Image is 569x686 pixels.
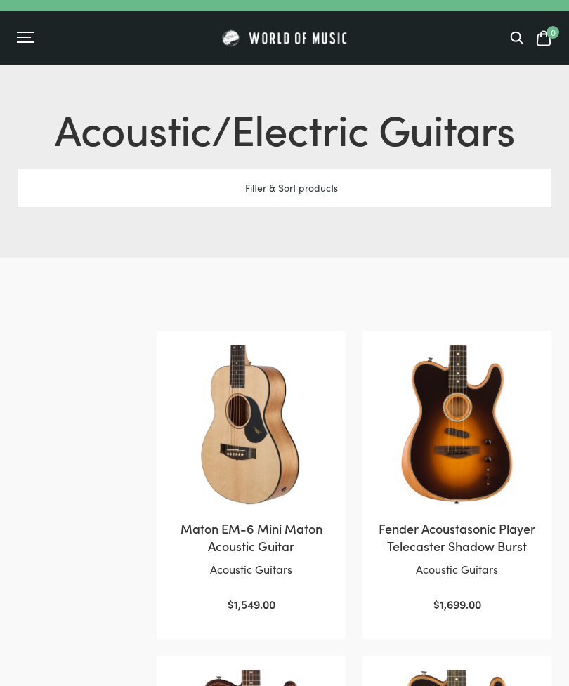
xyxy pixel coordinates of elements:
h2: Maton EM-6 Mini Maton Acoustic Guitar [171,520,332,555]
h2: Fender Acoustasonic Player Telecaster Shadow Burst [377,520,537,555]
iframe: Chat with our support team [365,532,569,686]
div: Filter & Sort products [18,169,551,207]
a: Maton EM-6 Mini Maton Acoustic GuitarAcoustic Guitars $1,549.00 [171,345,332,614]
bdi: 1,549.00 [228,596,275,612]
span: 0 [547,26,559,39]
img: World of Music [220,28,350,48]
img: Maton EM-6 Mini Maton Acoustic/Electric Guitar [171,345,332,506]
h1: Acoustic/Electric Guitars [18,98,551,157]
img: Fender Acoustasonic Player Telecaster Shadow Burst Front [377,345,537,506]
div: Menu [17,31,151,45]
span: $ [228,596,234,612]
p: Acoustic Guitars [171,560,332,579]
a: Fender Acoustasonic Player Telecaster Shadow BurstAcoustic Guitars $1,699.00 [377,345,537,614]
